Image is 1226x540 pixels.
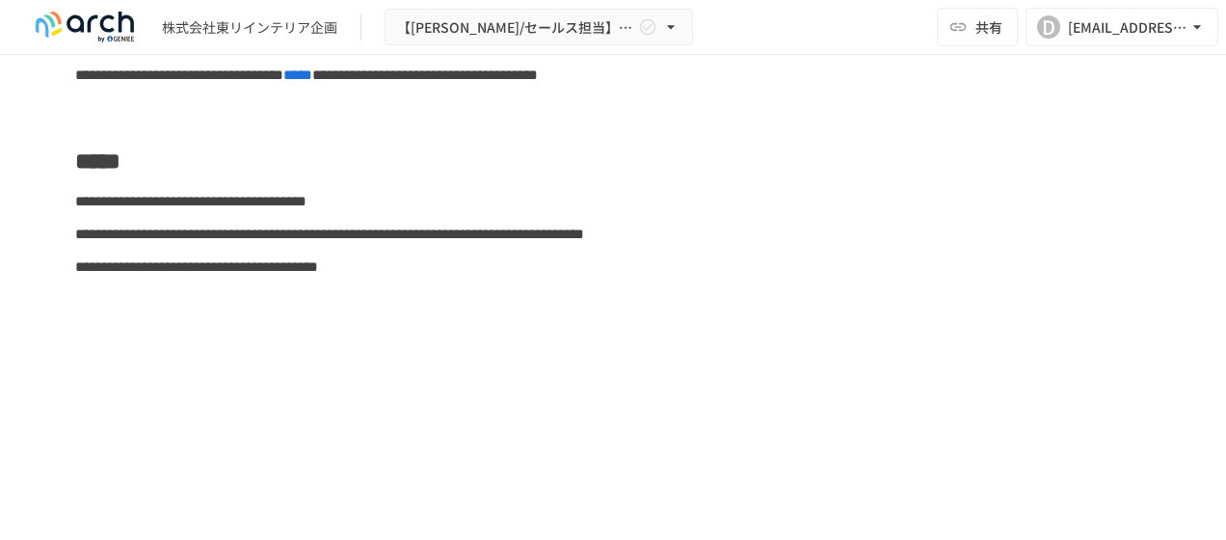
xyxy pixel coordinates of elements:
[397,15,634,40] span: 【[PERSON_NAME]/セールス担当】株式会社東リインテリア企画様_初期設定サポート
[937,8,1018,46] button: 共有
[385,9,693,46] button: 【[PERSON_NAME]/セールス担当】株式会社東リインテリア企画様_初期設定サポート
[975,16,1002,38] span: 共有
[1026,8,1218,46] button: D[EMAIL_ADDRESS][DOMAIN_NAME]
[1037,15,1060,39] div: D
[23,12,147,42] img: logo-default@2x-9cf2c760.svg
[162,17,337,38] div: 株式会社東リインテリア企画
[1068,15,1187,40] div: [EMAIL_ADDRESS][DOMAIN_NAME]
